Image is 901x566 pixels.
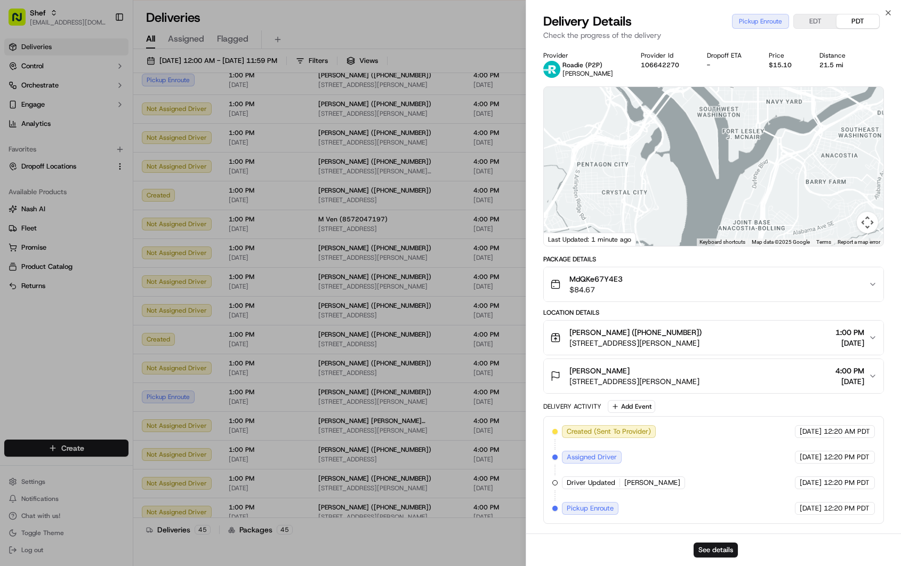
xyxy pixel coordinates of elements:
button: See details [694,543,738,557]
span: [PERSON_NAME] [569,365,630,376]
span: Knowledge Base [21,210,82,220]
span: [DATE] [83,165,104,174]
span: [STREET_ADDRESS][PERSON_NAME] [569,338,702,348]
span: • [77,165,81,174]
button: See all [165,137,194,149]
a: Powered byPylon [75,235,129,244]
span: 12:20 AM PDT [824,427,870,436]
button: [PERSON_NAME][STREET_ADDRESS][PERSON_NAME]4:00 PM[DATE] [544,359,883,393]
div: Dropoff ETA [707,51,752,60]
button: Add Event [608,400,655,413]
span: API Documentation [101,210,171,220]
button: Start new chat [181,105,194,118]
img: Google [546,232,582,246]
a: Terms (opens in new tab) [816,239,831,245]
div: Start new chat [48,102,175,113]
span: 12:20 PM PDT [824,478,870,488]
div: Package Details [543,255,884,264]
a: 💻API Documentation [86,205,175,225]
button: [PERSON_NAME] ([PHONE_NUMBER])[STREET_ADDRESS][PERSON_NAME]1:00 PM[DATE] [544,321,883,355]
span: 1:00 PM [835,327,864,338]
span: 4:00 PM [835,365,864,376]
img: roadie-logo-v2.jpg [543,61,560,78]
button: MdQKe67Y4E3$84.67 [544,267,883,301]
span: [DATE] [800,427,822,436]
input: Got a question? Start typing here... [28,69,192,80]
div: 📗 [11,211,19,219]
span: [DATE] [835,338,864,348]
span: Pickup Enroute [567,504,614,513]
span: [PERSON_NAME] [562,69,613,78]
span: [DATE] [835,376,864,387]
span: Map data ©2025 Google [752,239,810,245]
button: PDT [836,14,879,28]
span: $84.67 [569,284,623,295]
div: 21.5 mi [819,61,856,69]
img: 1736555255976-a54dd68f-1ca7-489b-9aae-adbdc363a1c4 [11,102,30,121]
div: Provider [543,51,624,60]
div: Price [769,51,802,60]
span: [PERSON_NAME] ([PHONE_NUMBER]) [569,327,702,338]
span: [DATE] [800,478,822,488]
span: Driver Updated [567,478,615,488]
div: Provider Id [641,51,690,60]
span: [DATE] [800,452,822,462]
span: 12:20 PM PDT [824,452,870,462]
div: Last Updated: 1 minute ago [544,233,636,246]
img: 8571987876998_91fb9ceb93ad5c398215_72.jpg [22,102,42,121]
span: [PERSON_NAME] [624,478,680,488]
span: Pylon [106,236,129,244]
span: MdQKe67Y4E3 [569,274,623,284]
img: Shef Support [11,155,28,172]
span: [STREET_ADDRESS][PERSON_NAME] [569,376,699,387]
p: Welcome 👋 [11,43,194,60]
p: Check the progress of the delivery [543,30,884,41]
button: Map camera controls [857,212,878,233]
span: 12:20 PM PDT [824,504,870,513]
div: 💻 [90,211,99,219]
a: Report a map error [838,239,880,245]
p: Roadie (P2P) [562,61,613,69]
button: 106642270 [641,61,679,69]
div: Past conversations [11,139,71,147]
a: Open this area in Google Maps (opens a new window) [546,232,582,246]
button: EDT [794,14,836,28]
div: Delivery Activity [543,402,601,411]
div: We're available if you need us! [48,113,147,121]
span: Created (Sent To Provider) [567,427,651,436]
div: - [707,61,752,69]
span: Assigned Driver [567,452,617,462]
div: $15.10 [769,61,802,69]
span: Shef Support [33,165,75,174]
span: Delivery Details [543,13,632,30]
img: Nash [11,11,32,32]
button: Keyboard shortcuts [699,238,745,246]
a: 📗Knowledge Base [6,205,86,225]
span: [DATE] [800,504,822,513]
div: Location Details [543,308,884,317]
div: Distance [819,51,856,60]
